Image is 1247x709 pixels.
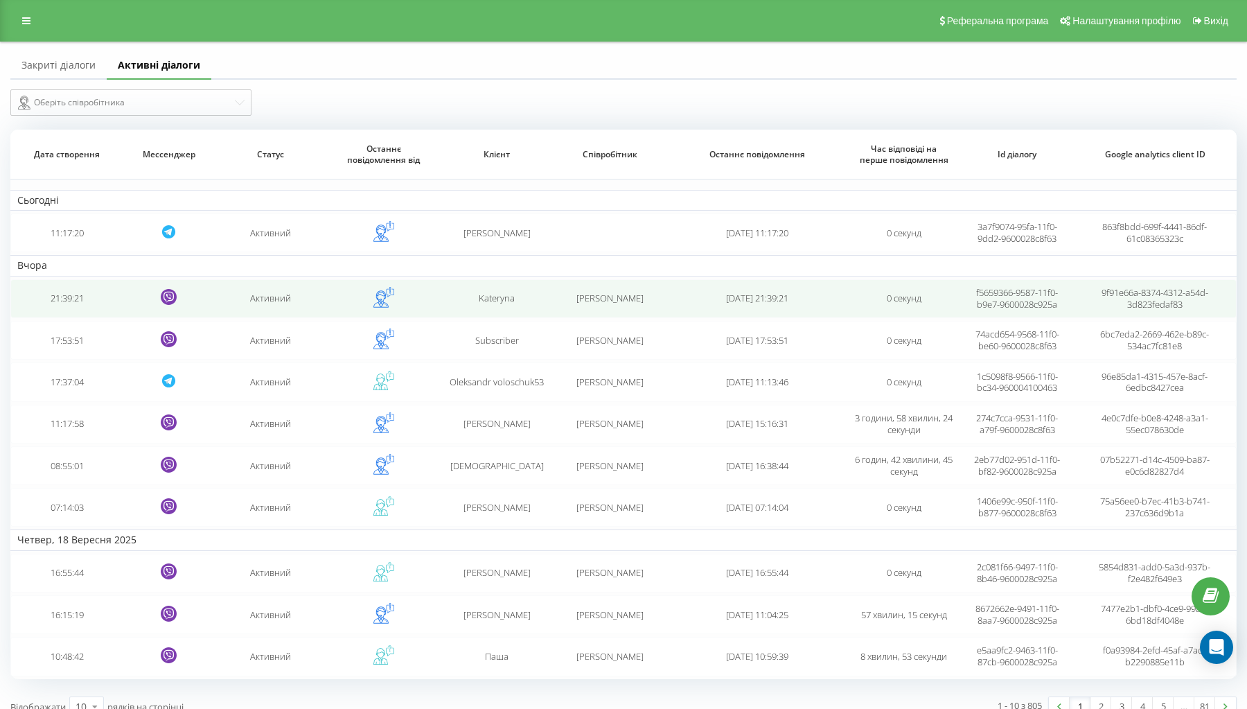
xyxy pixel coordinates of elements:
span: Реферальна програма [947,15,1049,26]
div: Оберіть співробітника [18,94,233,111]
span: e5aa9fc2-9463-11f0-87cb-9600028c925a [977,644,1058,668]
td: 6 годин, 42 хвилини, 45 секунд [847,446,960,485]
span: 6bc7eda2-2669-462e-b89c-534ac7fc81e8 [1100,328,1209,352]
svg: Viber [161,563,177,579]
span: 75a56ee0-b7ec-41b3-b741-237c636d9b1a [1100,495,1210,519]
span: [PERSON_NAME] [576,417,644,430]
td: Активний [214,637,327,676]
span: [PERSON_NAME] [576,609,644,621]
td: 11:17:58 [10,405,123,444]
span: [PERSON_NAME] [463,609,531,621]
a: Активні діалоги [107,52,211,80]
td: 0 секунд [847,213,960,252]
span: Статус [226,149,315,160]
span: Останнє повідомлення від [339,143,428,165]
span: [DEMOGRAPHIC_DATA] [450,459,544,472]
span: 863f8bdd-699f-4441-86df-61c08365323c [1102,220,1207,245]
span: [PERSON_NAME] [576,292,644,304]
td: Сьогодні [10,190,1237,211]
td: 0 секунд [847,321,960,360]
span: Мессенджер [134,149,204,160]
td: 10:48:42 [10,637,123,676]
span: [PERSON_NAME] [576,459,644,472]
span: f5659366-9587-11f0-b9e7-9600028c925a [976,286,1058,310]
span: 1c5098f8-9566-11f0-bc34-960004100463 [977,370,1058,394]
td: Активний [214,446,327,485]
td: 57 хвилин, 15 секунд [847,595,960,634]
td: 11:17:20 [10,213,123,252]
a: Закриті діалоги [10,52,107,80]
span: [DATE] 10:59:39 [726,650,788,663]
svg: Viber [161,289,177,305]
span: [DATE] 16:55:44 [726,566,788,579]
svg: Viber [161,606,177,622]
span: [DATE] 15:16:31 [726,417,788,430]
td: Активний [214,279,327,318]
span: Вихід [1204,15,1228,26]
span: Oleksandr voloschuk53 [450,376,544,388]
span: 2eb77d02-951d-11f0-bf82-9600028c925a [974,453,1060,478]
span: Клієнт [452,149,542,160]
td: Активний [214,554,327,593]
td: 8 хвилин, 53 секунди [847,637,960,676]
span: [PERSON_NAME] [576,501,644,514]
span: 07b52271-d14c-4509-ba87-e0c6d82827d4 [1100,453,1210,478]
td: 08:55:01 [10,446,123,485]
span: [DATE] 11:13:46 [726,376,788,388]
td: Активний [214,405,327,444]
td: Активний [214,595,327,634]
td: 3 години, 58 хвилин, 24 секунди [847,405,960,444]
span: Kateryna [479,292,515,304]
span: 7477e2b1-dbf0-4ce9-99a7-6bd18df4048e [1101,602,1208,627]
span: Id діалогу [973,149,1062,160]
span: [PERSON_NAME] [576,334,644,347]
span: 5854d831-add0-5a3d-937b-f2e482f649e3 [1099,561,1210,585]
td: 16:55:44 [10,554,123,593]
svg: Viber [161,331,177,347]
span: Паша [485,650,508,663]
span: [DATE] 11:17:20 [726,227,788,239]
span: [PERSON_NAME] [576,376,644,388]
svg: Viber [161,414,177,430]
span: 74acd654-9568-11f0-be60-9600028c8f63 [975,328,1059,352]
span: [PERSON_NAME] [576,650,644,663]
span: [DATE] 11:04:25 [726,609,788,621]
svg: Viber [161,647,177,663]
span: 96e85da1-4315-457e-8acf-6edbc8427cea [1102,370,1208,394]
span: Google analytics client ID [1088,149,1223,160]
span: Дата створення [22,149,112,160]
span: Останнє повідомлення [682,149,832,160]
span: [PERSON_NAME] [463,227,531,239]
td: 17:53:51 [10,321,123,360]
td: 17:37:04 [10,362,123,401]
span: Subscriber [475,334,519,347]
span: 9f91e66a-8374-4312-a54d-3d823fedaf83 [1102,286,1208,310]
span: 4e0c7dfe-b0e8-4248-a3a1-55ec078630de [1102,412,1208,436]
td: 0 секунд [847,279,960,318]
span: [DATE] 16:38:44 [726,459,788,472]
span: [DATE] 17:53:51 [726,334,788,347]
span: [DATE] 07:14:04 [726,501,788,514]
td: 0 секунд [847,488,960,527]
td: 0 секунд [847,362,960,401]
span: Співробітник [565,149,655,160]
span: [PERSON_NAME] [576,566,644,579]
span: [PERSON_NAME] [463,566,531,579]
span: 1406e99c-950f-11f0-b877-9600028c8f63 [977,495,1058,519]
span: [PERSON_NAME] [463,501,531,514]
svg: Viber [161,457,177,473]
span: 8672662e-9491-11f0-8aa7-9600028c925a [975,602,1059,627]
td: 07:14:03 [10,488,123,527]
td: Четвер, 18 Вересня 2025 [10,529,1237,550]
td: 21:39:21 [10,279,123,318]
span: f0a93984-2efd-45af-a7ad-b2290885e11b [1103,644,1206,668]
td: Активний [214,362,327,401]
td: Вчора [10,255,1237,276]
td: Активний [214,213,327,252]
td: 16:15:19 [10,595,123,634]
div: Open Intercom Messenger [1200,631,1233,664]
span: Налаштування профілю [1072,15,1180,26]
span: 274c7cca-9531-11f0-a79f-9600028c8f63 [976,412,1058,436]
span: [DATE] 21:39:21 [726,292,788,304]
td: 0 секунд [847,554,960,593]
